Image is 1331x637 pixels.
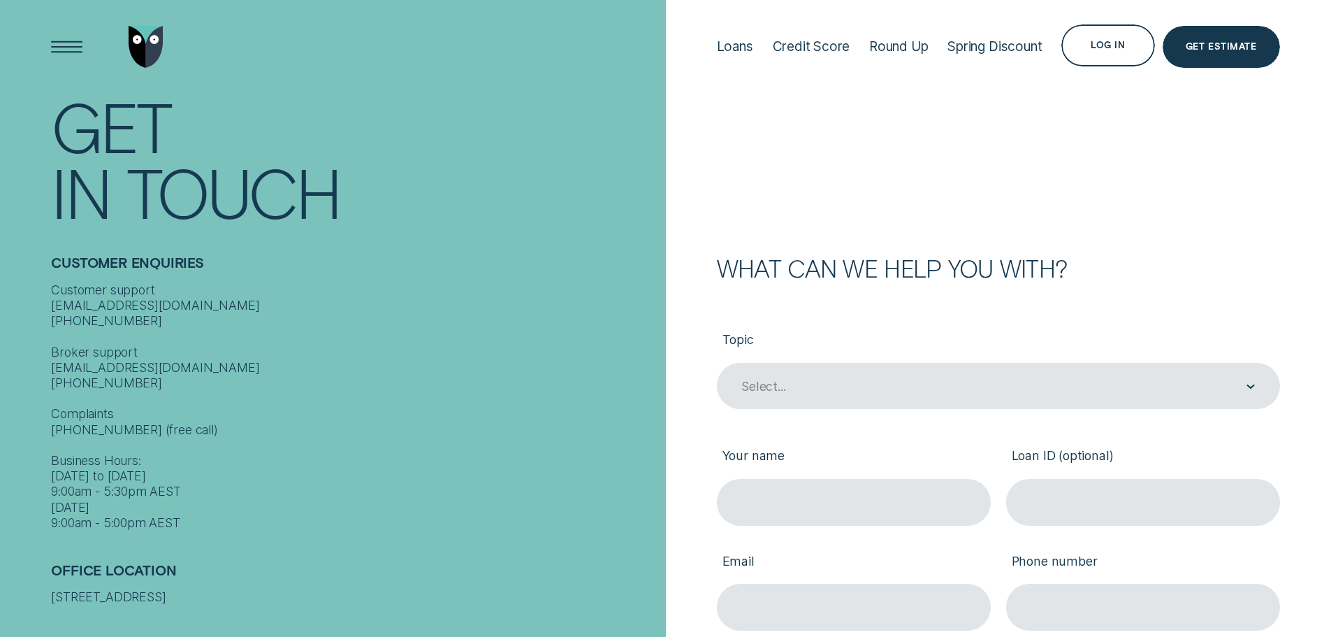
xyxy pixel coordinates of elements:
[1163,26,1280,68] a: Get Estimate
[869,38,929,55] div: Round Up
[51,159,110,224] div: In
[947,38,1042,55] div: Spring Discount
[126,159,340,224] div: Touch
[1006,541,1280,584] label: Phone number
[717,257,1280,280] h2: What can we help you with?
[51,255,657,282] h2: Customer Enquiries
[1006,436,1280,479] label: Loan ID (optional)
[717,541,991,584] label: Email
[717,436,991,479] label: Your name
[773,38,850,55] div: Credit Score
[51,93,170,158] div: Get
[51,93,657,223] h1: Get In Touch
[717,320,1280,362] label: Topic
[51,282,657,531] div: Customer support [EMAIL_ADDRESS][DOMAIN_NAME] [PHONE_NUMBER] Broker support [EMAIL_ADDRESS][DOMAI...
[129,26,163,68] img: Wisr
[1061,24,1154,66] button: Log in
[51,562,657,590] h2: Office Location
[717,38,753,55] div: Loans
[46,26,88,68] button: Open Menu
[51,589,657,605] div: [STREET_ADDRESS]
[741,379,785,394] div: Select...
